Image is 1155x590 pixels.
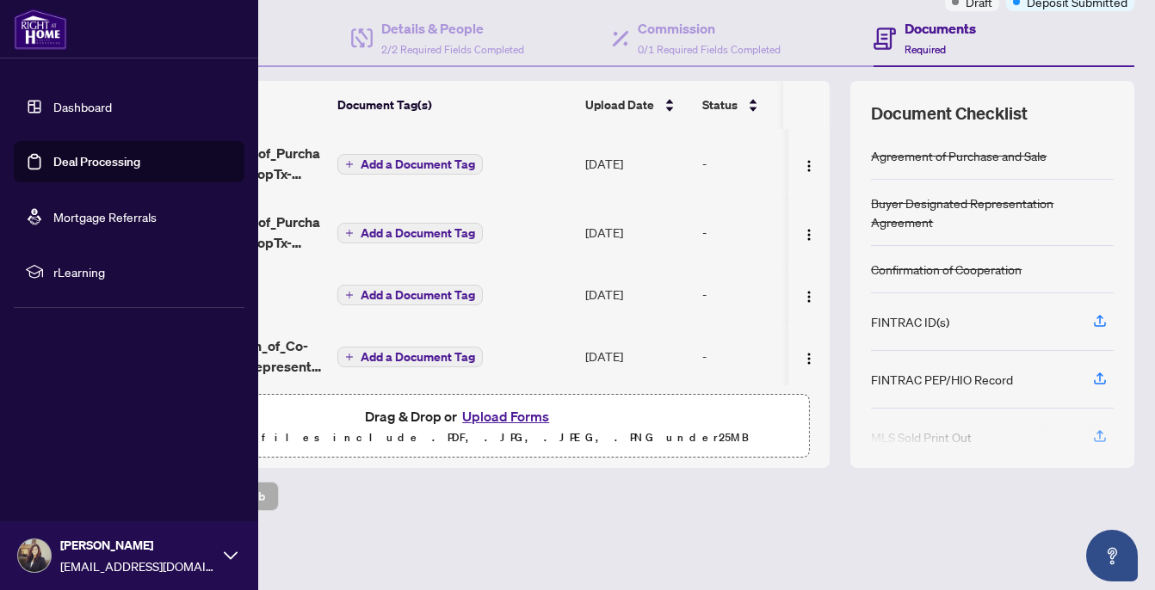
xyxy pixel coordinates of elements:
button: Add a Document Tag [337,284,483,306]
div: - [702,154,835,173]
button: Add a Document Tag [337,223,483,243]
span: Document Checklist [871,101,1028,126]
div: - [702,223,835,242]
span: rLearning [53,262,232,281]
span: Required [905,43,946,56]
span: plus [345,229,354,237]
a: Mortgage Referrals [53,209,157,224]
span: plus [345,353,354,361]
h4: Documents [905,18,976,39]
div: - [702,347,835,366]
img: Logo [802,159,816,173]
td: [DATE] [578,198,695,267]
img: Profile Icon [18,539,51,572]
span: [PERSON_NAME] [60,536,215,555]
button: Logo [795,342,823,370]
button: Add a Document Tag [337,285,483,305]
button: Logo [795,150,823,177]
button: Add a Document Tag [337,346,483,368]
button: Add a Document Tag [337,154,483,175]
img: Logo [802,352,816,366]
span: 0/1 Required Fields Completed [638,43,781,56]
div: FINTRAC PEP/HIO Record [871,370,1013,389]
div: - [702,285,835,304]
span: Add a Document Tag [361,351,475,363]
span: plus [345,291,354,299]
p: Supported files include .PDF, .JPG, .JPEG, .PNG under 25 MB [121,427,798,448]
a: Deal Processing [53,154,140,169]
div: Confirmation of Cooperation [871,260,1022,279]
span: [EMAIL_ADDRESS][DOMAIN_NAME] [60,556,215,575]
h4: Commission [638,18,781,39]
a: Dashboard [53,99,112,114]
th: Document Tag(s) [330,81,578,129]
h4: Details & People [381,18,524,39]
td: [DATE] [578,322,695,390]
td: [DATE] [578,129,695,198]
img: Logo [802,228,816,242]
span: 2/2 Required Fields Completed [381,43,524,56]
div: FINTRAC ID(s) [871,312,949,331]
span: Add a Document Tag [361,289,475,301]
span: plus [345,160,354,169]
button: Add a Document Tag [337,153,483,175]
span: Drag & Drop or [365,405,554,427]
span: Status [702,95,738,114]
button: Add a Document Tag [337,222,483,244]
span: Add a Document Tag [361,227,475,239]
span: Upload Date [585,95,654,114]
span: Add a Document Tag [361,158,475,170]
button: Upload Forms [457,405,554,427]
th: Upload Date [578,81,695,129]
button: Open asap [1086,530,1138,581]
button: Add a Document Tag [337,347,483,367]
button: Logo [795,218,823,246]
div: Buyer Designated Representation Agreement [871,194,1114,231]
th: Status [695,81,842,129]
img: logo [14,9,67,50]
td: [DATE] [578,267,695,322]
button: Logo [795,280,823,308]
span: Drag & Drop orUpload FormsSupported files include .PDF, .JPG, .JPEG, .PNG under25MB [111,395,808,458]
div: Agreement of Purchase and Sale [871,146,1047,165]
img: Logo [802,290,816,304]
